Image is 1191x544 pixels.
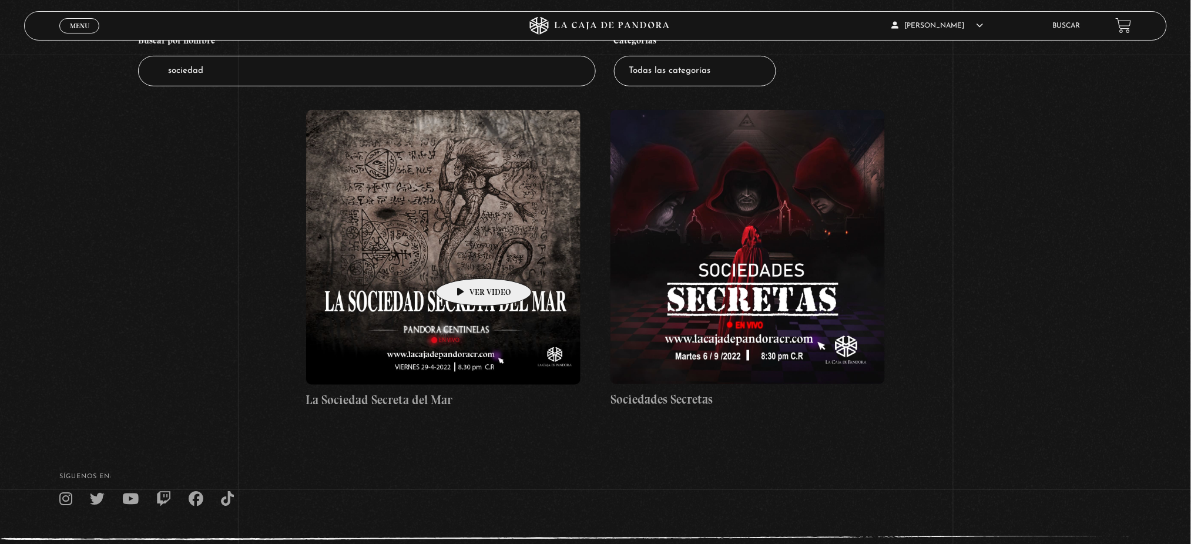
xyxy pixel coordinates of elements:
[306,391,581,409] h4: La Sociedad Secreta del Mar
[306,110,581,409] a: La Sociedad Secreta del Mar
[610,110,885,408] a: Sociedades Secretas
[138,29,595,56] h4: Buscar por nombre
[892,22,984,29] span: [PERSON_NAME]
[1116,18,1132,33] a: View your shopping cart
[614,29,776,56] h4: Categorías
[610,390,885,409] h4: Sociedades Secretas
[59,474,1131,480] h4: SÍguenos en:
[1053,22,1081,29] a: Buscar
[66,32,93,40] span: Cerrar
[70,22,89,29] span: Menu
